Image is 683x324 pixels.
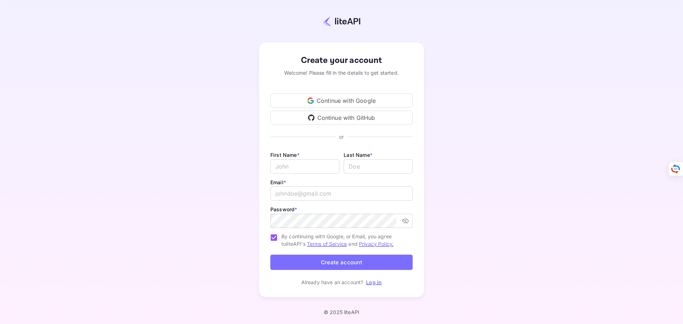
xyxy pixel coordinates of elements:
img: liteapi [323,16,360,26]
a: Privacy Policy. [359,241,393,247]
input: John [270,159,339,174]
a: Terms of Service [307,241,347,247]
a: Log in [366,279,382,285]
input: johndoe@gmail.com [270,186,413,201]
input: Doe [344,159,413,174]
div: Continue with GitHub [270,111,413,125]
button: toggle password visibility [399,214,412,227]
p: © 2025 liteAPI [324,309,359,315]
button: Create account [270,255,413,270]
label: Password [270,206,297,212]
div: Create your account [270,54,413,67]
div: Continue with Google [270,94,413,108]
label: Email [270,179,286,185]
span: By continuing with Google, or Email, you agree to liteAPI's and [281,233,407,248]
label: First Name [270,152,300,158]
p: Already have an account? [301,278,364,286]
label: Last Name [344,152,372,158]
div: Welcome! Please fill in the details to get started. [270,69,413,76]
